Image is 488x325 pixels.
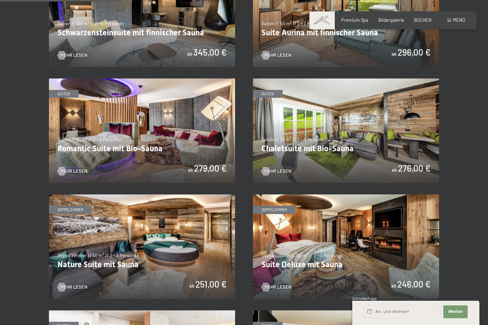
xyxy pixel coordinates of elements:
[49,194,235,198] a: Nature Suite mit Sauna
[49,194,235,299] img: Nature Suite mit Sauna
[58,52,88,59] a: Mehr Lesen
[448,309,463,315] span: Weiter
[49,310,235,314] a: Family Suite
[49,78,235,82] a: Romantic Suite mit Bio-Sauna
[262,52,292,59] a: Mehr Lesen
[443,305,468,318] button: Weiter
[264,52,292,59] span: Mehr Lesen
[341,17,368,23] a: Premium Spa
[60,284,88,290] span: Mehr Lesen
[262,284,292,290] a: Mehr Lesen
[60,52,88,59] span: Mehr Lesen
[414,17,432,23] a: BUCHEN
[264,284,292,290] span: Mehr Lesen
[253,194,439,198] a: Suite Deluxe mit Sauna
[58,284,88,290] a: Mehr Lesen
[60,168,88,174] span: Mehr Lesen
[49,78,235,183] img: Romantic Suite mit Bio-Sauna
[253,78,439,82] a: Chaletsuite mit Bio-Sauna
[264,168,292,174] span: Mehr Lesen
[253,194,439,299] img: Suite Deluxe mit Sauna
[378,17,404,23] a: Bildergalerie
[453,17,465,23] span: Menü
[58,168,88,174] a: Mehr Lesen
[262,168,292,174] a: Mehr Lesen
[352,296,377,301] span: Schnellanfrage
[253,310,439,314] a: Alpin Studio
[253,78,439,183] img: Chaletsuite mit Bio-Sauna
